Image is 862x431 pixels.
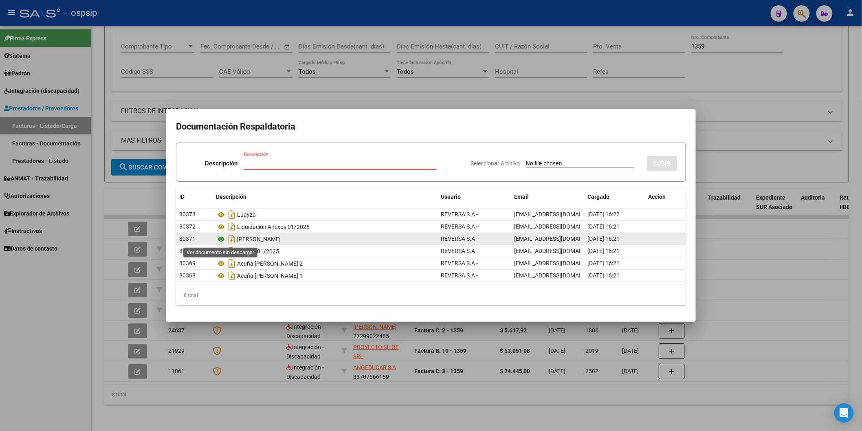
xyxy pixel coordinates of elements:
[216,257,434,270] div: Acuña [PERSON_NAME] 2
[441,194,461,200] span: Usuario
[216,220,434,233] div: Liquidacion Anexos 01/2025
[441,260,478,266] span: REVERSA S.A -
[514,223,605,230] span: [EMAIL_ADDRESS][DOMAIN_NAME]
[587,235,620,242] span: [DATE] 16:21
[587,194,609,200] span: Cargado
[226,233,237,246] i: Descargar documento
[587,211,620,218] span: [DATE] 16:22
[441,235,478,242] span: REVERSA S.A -
[514,248,605,254] span: [EMAIL_ADDRESS][DOMAIN_NAME]
[514,194,529,200] span: Email
[471,160,520,167] span: Seleccionar Archivo
[179,272,196,279] span: 80368
[226,245,237,258] i: Descargar documento
[216,208,434,221] div: Luayza
[514,211,605,218] span: [EMAIL_ADDRESS][DOMAIN_NAME]
[226,269,237,282] i: Descargar documento
[441,248,478,254] span: REVERSA S.A -
[176,119,686,134] h2: Documentación Respaldatoria
[584,188,645,206] datatable-header-cell: Cargado
[176,188,213,206] datatable-header-cell: ID
[205,159,237,168] p: Descripción
[438,188,511,206] datatable-header-cell: Usuario
[179,211,196,218] span: 80373
[645,188,686,206] datatable-header-cell: Accion
[216,233,434,246] div: [PERSON_NAME]
[511,188,584,206] datatable-header-cell: Email
[179,194,185,200] span: ID
[834,403,854,423] div: Open Intercom Messenger
[216,245,434,258] div: Anexos 01/2025
[587,223,620,230] span: [DATE] 16:21
[653,160,671,167] span: SUBIR
[179,235,196,242] span: 80371
[514,272,605,279] span: [EMAIL_ADDRESS][DOMAIN_NAME]
[587,260,620,266] span: [DATE] 16:21
[216,194,246,200] span: Descripción
[514,235,605,242] span: [EMAIL_ADDRESS][DOMAIN_NAME]
[226,220,237,233] i: Descargar documento
[514,260,605,266] span: [EMAIL_ADDRESS][DOMAIN_NAME]
[176,285,686,306] div: 6 total
[647,156,677,171] button: SUBIR
[441,223,478,230] span: REVERSA S.A -
[587,248,620,254] span: [DATE] 16:21
[213,188,438,206] datatable-header-cell: Descripción
[441,272,478,279] span: REVERSA S.A -
[649,194,666,200] span: Accion
[179,223,196,230] span: 80372
[587,272,620,279] span: [DATE] 16:21
[226,257,237,270] i: Descargar documento
[179,248,196,254] span: 80370
[441,211,478,218] span: REVERSA S.A -
[216,269,434,282] div: Acuña [PERSON_NAME] 1
[226,208,237,221] i: Descargar documento
[179,260,196,266] span: 80369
